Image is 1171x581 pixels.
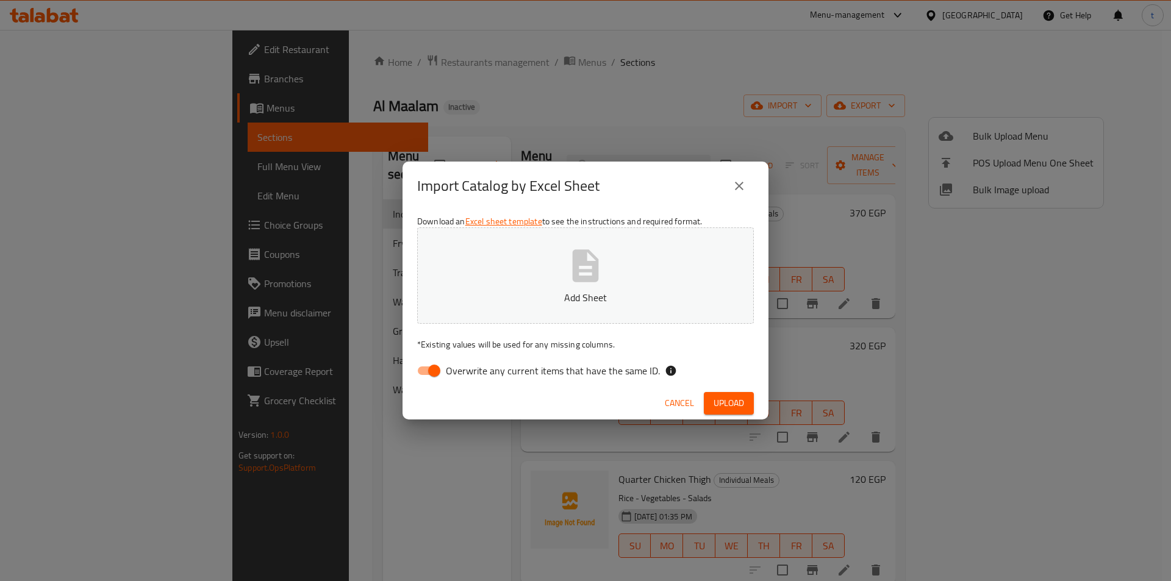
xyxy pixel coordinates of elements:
div: Download an to see the instructions and required format. [403,210,768,387]
button: Upload [704,392,754,415]
span: Cancel [665,396,694,411]
button: Add Sheet [417,227,754,324]
button: Cancel [660,392,699,415]
span: Upload [714,396,744,411]
a: Excel sheet template [465,213,542,229]
svg: If the overwrite option isn't selected, then the items that match an existing ID will be ignored ... [665,365,677,377]
p: Existing values will be used for any missing columns. [417,338,754,351]
h2: Import Catalog by Excel Sheet [417,176,600,196]
button: close [725,171,754,201]
span: Overwrite any current items that have the same ID. [446,363,660,378]
p: Add Sheet [436,290,735,305]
